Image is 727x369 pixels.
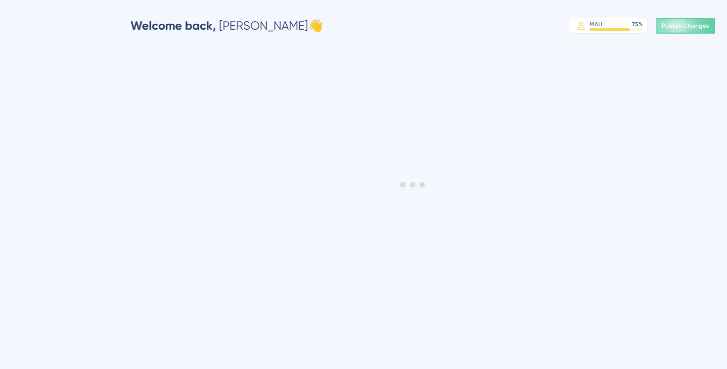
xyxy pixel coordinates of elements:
[662,22,709,30] span: Publish Changes
[590,20,602,28] div: MAU
[131,18,323,34] div: [PERSON_NAME] 👋
[131,18,216,33] span: Welcome back,
[632,20,643,28] div: 75 %
[656,18,715,34] button: Publish Changes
